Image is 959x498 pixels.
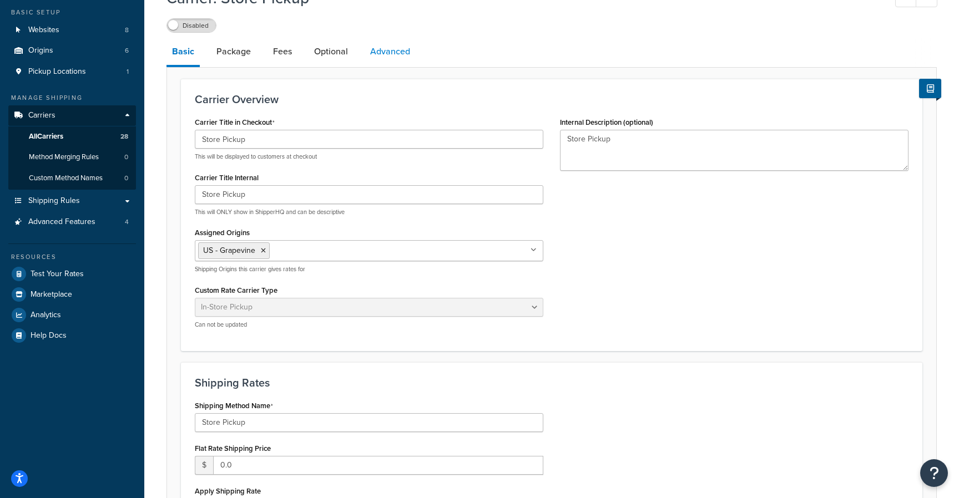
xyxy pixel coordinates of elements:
span: Custom Method Names [29,174,103,183]
textarea: Store Pickup [560,130,908,171]
a: Help Docs [8,326,136,345]
a: Optional [309,38,354,65]
li: Carriers [8,105,136,190]
button: Open Resource Center [920,459,948,487]
span: 28 [120,132,128,141]
button: Show Help Docs [919,79,941,98]
label: Custom Rate Carrier Type [195,286,277,294]
li: Pickup Locations [8,62,136,82]
span: Help Docs [31,331,67,341]
a: Origins6 [8,40,136,61]
label: Carrier Title Internal [195,174,259,182]
a: Basic [166,38,200,67]
a: Analytics [8,305,136,325]
label: Disabled [167,19,216,32]
a: Package [211,38,256,65]
h3: Shipping Rates [195,377,908,389]
span: Advanced Features [28,217,95,227]
div: Basic Setup [8,8,136,17]
span: Marketplace [31,290,72,299]
span: Carriers [28,111,55,120]
span: 6 [125,46,129,55]
a: Custom Method Names0 [8,168,136,189]
span: 1 [127,67,129,77]
h3: Carrier Overview [195,93,908,105]
a: Test Your Rates [8,264,136,284]
span: 0 [124,174,128,183]
li: Advanced Features [8,212,136,232]
li: Origins [8,40,136,61]
span: All Carriers [29,132,63,141]
span: 4 [125,217,129,227]
a: Advanced [365,38,416,65]
span: 8 [125,26,129,35]
div: Manage Shipping [8,93,136,103]
span: Method Merging Rules [29,153,99,162]
li: Custom Method Names [8,168,136,189]
label: Carrier Title in Checkout [195,118,275,127]
a: Carriers [8,105,136,126]
span: Origins [28,46,53,55]
span: US - Grapevine [203,245,255,256]
span: Websites [28,26,59,35]
span: 0 [124,153,128,162]
p: Can not be updated [195,321,543,329]
span: Pickup Locations [28,67,86,77]
a: Pickup Locations1 [8,62,136,82]
p: This will ONLY show in ShipperHQ and can be descriptive [195,208,543,216]
label: Assigned Origins [195,228,250,237]
li: Websites [8,20,136,40]
p: This will be displayed to customers at checkout [195,153,543,161]
label: Internal Description (optional) [560,118,653,126]
li: Method Merging Rules [8,147,136,167]
a: Marketplace [8,284,136,304]
a: Websites8 [8,20,136,40]
span: $ [195,456,213,475]
label: Shipping Method Name [195,402,273,410]
a: Shipping Rules [8,191,136,211]
a: AllCarriers28 [8,126,136,147]
label: Flat Rate Shipping Price [195,444,271,453]
a: Method Merging Rules0 [8,147,136,167]
span: Shipping Rules [28,196,80,206]
a: Fees [267,38,297,65]
label: Apply Shipping Rate [195,487,261,495]
span: Test Your Rates [31,270,84,279]
span: Analytics [31,311,61,320]
div: Resources [8,252,136,262]
a: Advanced Features4 [8,212,136,232]
p: Shipping Origins this carrier gives rates for [195,265,543,273]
